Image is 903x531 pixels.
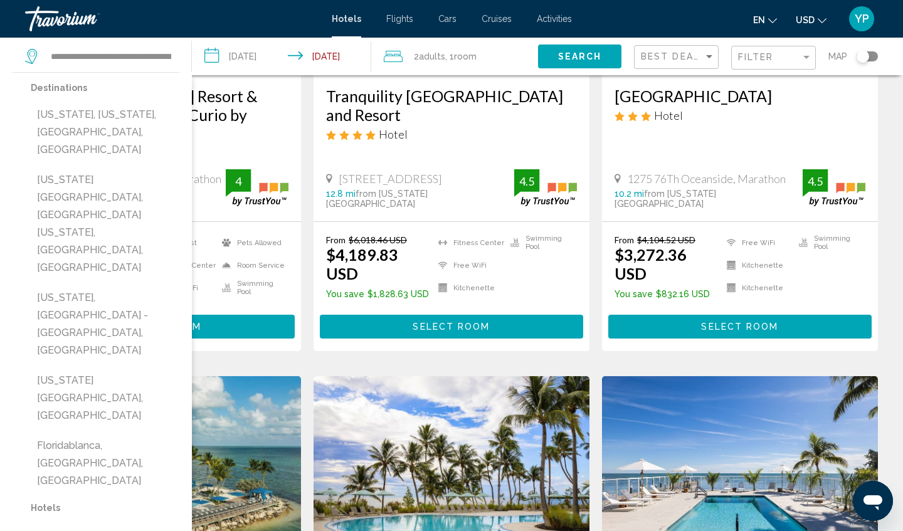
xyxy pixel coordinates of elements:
[438,14,457,24] a: Cars
[31,103,179,162] button: [US_STATE], [US_STATE], [GEOGRAPHIC_DATA], [GEOGRAPHIC_DATA]
[537,14,572,24] a: Activities
[627,172,786,186] span: 1275 76Th Oceanside, Marathon
[192,38,371,75] button: Check-in date: Sep 9, 2025 Check-out date: Sep 16, 2025
[608,318,872,332] a: Select Room
[31,369,179,428] button: [US_STATE][GEOGRAPHIC_DATA], [GEOGRAPHIC_DATA]
[332,14,361,24] a: Hotels
[326,289,364,299] span: You save
[803,174,828,189] div: 4.5
[855,13,869,25] span: YP
[701,322,778,332] span: Select Room
[339,172,442,186] span: [STREET_ADDRESS]
[615,289,721,299] p: $832.16 USD
[753,15,765,25] span: en
[326,189,356,199] span: 12.8 mi
[615,108,865,122] div: 3 star Hotel
[326,289,432,299] p: $1,828.63 USD
[419,51,445,61] span: Adults
[538,45,621,68] button: Search
[31,168,179,280] button: [US_STATE][GEOGRAPHIC_DATA], [GEOGRAPHIC_DATA][US_STATE], [GEOGRAPHIC_DATA], [GEOGRAPHIC_DATA]
[853,481,893,521] iframe: Botón para iniciar la ventana de mensajería
[414,48,445,65] span: 2
[608,315,872,338] button: Select Room
[793,234,865,251] li: Swimming Pool
[637,234,695,245] del: $4,104.52 USD
[349,234,407,245] del: $6,018.46 USD
[753,11,777,29] button: Change language
[828,48,847,65] span: Map
[615,245,687,283] ins: $3,272.36 USD
[326,87,577,124] a: Tranquility [GEOGRAPHIC_DATA] and Resort
[654,108,683,122] span: Hotel
[845,6,878,32] button: User Menu
[432,234,505,251] li: Fitness Center
[482,14,512,24] a: Cruises
[641,51,707,61] span: Best Deals
[371,38,538,75] button: Travelers: 2 adults, 0 children
[326,245,398,283] ins: $4,189.83 USD
[320,315,583,338] button: Select Room
[738,52,774,62] span: Filter
[216,234,288,251] li: Pets Allowed
[615,234,634,245] span: From
[413,322,490,332] span: Select Room
[641,52,715,63] mat-select: Sort by
[25,6,319,31] a: Travorium
[615,87,865,105] a: [GEOGRAPHIC_DATA]
[326,234,346,245] span: From
[847,51,878,62] button: Toggle map
[31,286,179,362] button: [US_STATE], [GEOGRAPHIC_DATA] - [GEOGRAPHIC_DATA], [GEOGRAPHIC_DATA]
[326,127,577,141] div: 4 star Hotel
[386,14,413,24] a: Flights
[454,51,477,61] span: Room
[796,11,826,29] button: Change currency
[721,257,793,273] li: Kitchenette
[558,52,602,62] span: Search
[615,189,716,209] span: from [US_STATE][GEOGRAPHIC_DATA]
[721,234,793,251] li: Free WiFi
[432,257,505,273] li: Free WiFi
[216,280,288,296] li: Swimming Pool
[226,169,288,206] img: trustyou-badge.svg
[615,189,644,199] span: 10.2 mi
[615,289,653,299] span: You save
[721,280,793,296] li: Kitchenette
[31,499,179,517] p: Hotels
[731,45,816,71] button: Filter
[31,79,179,97] p: Destinations
[31,434,179,493] button: Floridablanca, [GEOGRAPHIC_DATA], [GEOGRAPHIC_DATA]
[320,318,583,332] a: Select Room
[379,127,408,141] span: Hotel
[796,15,815,25] span: USD
[226,174,251,189] div: 4
[514,169,577,206] img: trustyou-badge.svg
[514,174,539,189] div: 4.5
[216,257,288,273] li: Room Service
[803,169,865,206] img: trustyou-badge.svg
[445,48,477,65] span: , 1
[504,234,577,251] li: Swimming Pool
[326,189,428,209] span: from [US_STATE][GEOGRAPHIC_DATA]
[432,280,505,296] li: Kitchenette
